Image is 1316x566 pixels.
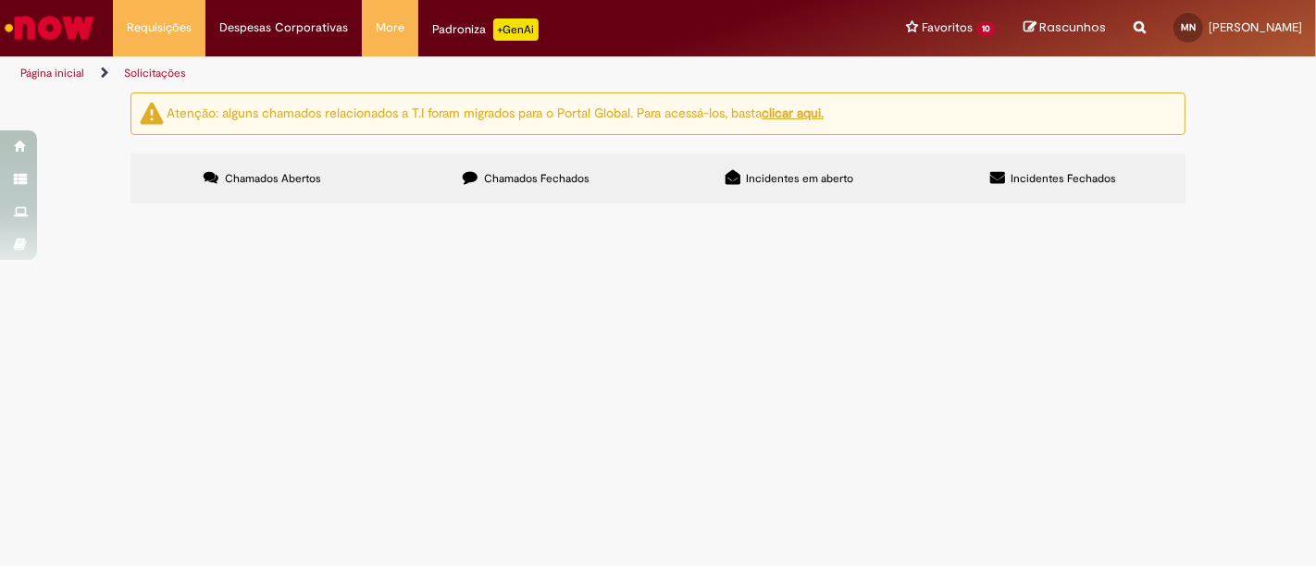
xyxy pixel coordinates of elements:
[14,56,863,91] ul: Trilhas de página
[219,18,348,37] span: Despesas Corporativas
[167,105,824,121] ng-bind-html: Atenção: alguns chamados relacionados a T.I foram migrados para o Portal Global. Para acessá-los,...
[127,18,192,37] span: Requisições
[1024,19,1106,37] a: Rascunhos
[484,171,590,186] span: Chamados Fechados
[20,66,84,80] a: Página inicial
[1012,171,1117,186] span: Incidentes Fechados
[922,18,973,37] span: Favoritos
[493,18,539,41] p: +GenAi
[2,9,97,46] img: ServiceNow
[1209,19,1302,35] span: [PERSON_NAME]
[124,66,186,80] a: Solicitações
[376,18,404,37] span: More
[225,171,321,186] span: Chamados Abertos
[1039,18,1106,36] span: Rascunhos
[1181,21,1196,33] span: MN
[747,171,854,186] span: Incidentes em aberto
[432,18,539,41] div: Padroniza
[762,105,824,121] a: clicar aqui.
[976,21,996,37] span: 10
